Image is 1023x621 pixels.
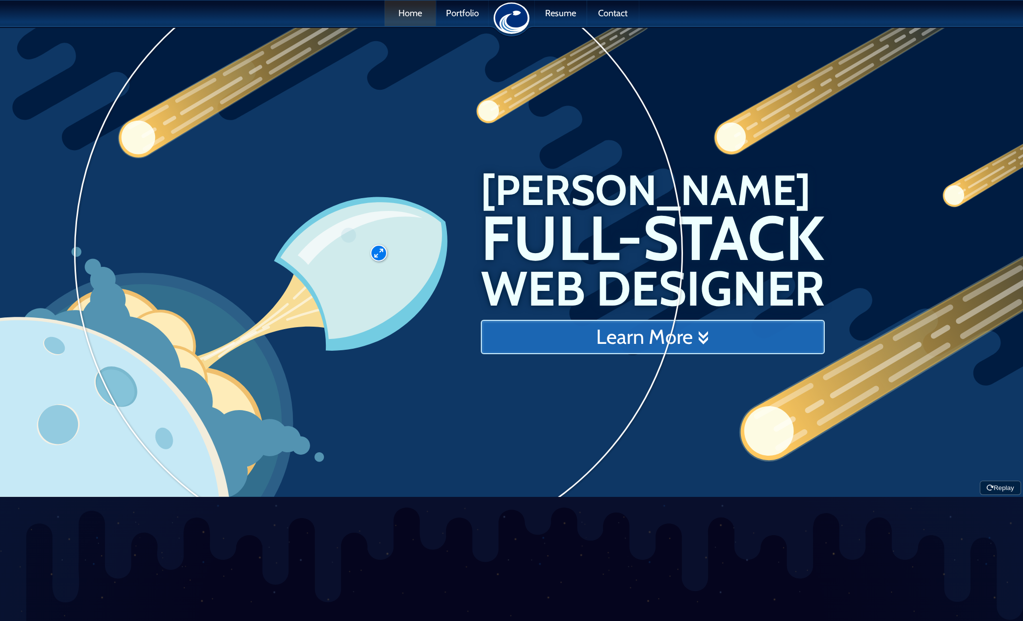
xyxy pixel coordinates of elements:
a: Resume [535,0,586,26]
a: Home [385,0,436,26]
big: Full-Stack [481,209,825,266]
a: Learn More [481,320,825,354]
label: Click Me [317,192,440,314]
button: Replay [980,481,1021,495]
big: Web Designer [481,266,825,311]
img: Steven Monson: Web Designer & Developer logo. [494,2,529,34]
a: Contact [587,0,639,26]
small: [PERSON_NAME] [481,164,811,216]
a: Portfolio [437,0,488,26]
